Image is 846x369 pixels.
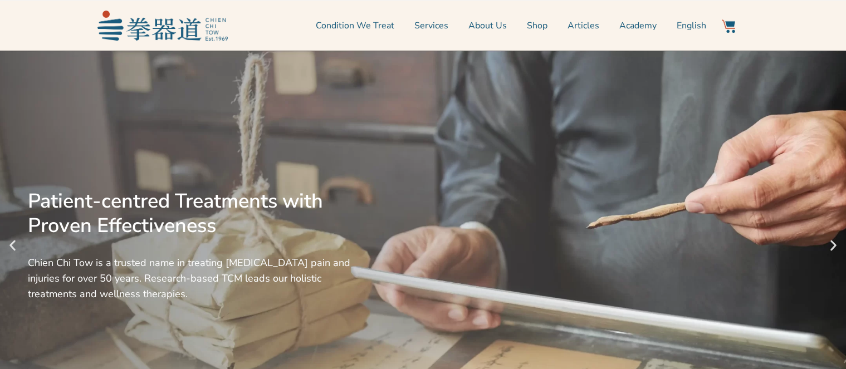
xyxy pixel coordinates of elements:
span: English [677,19,706,32]
img: Website Icon-03 [722,19,735,33]
a: About Us [468,12,507,40]
a: Academy [619,12,657,40]
a: Condition We Treat [316,12,394,40]
div: Patient-centred Treatments with Proven Effectiveness [28,189,352,238]
a: Articles [568,12,599,40]
a: English [677,12,706,40]
a: Shop [527,12,547,40]
div: Previous slide [6,239,19,253]
a: Services [414,12,448,40]
div: Next slide [827,239,840,253]
div: Chien Chi Tow is a trusted name in treating [MEDICAL_DATA] pain and injuries for over 50 years. R... [28,255,352,302]
nav: Menu [233,12,707,40]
